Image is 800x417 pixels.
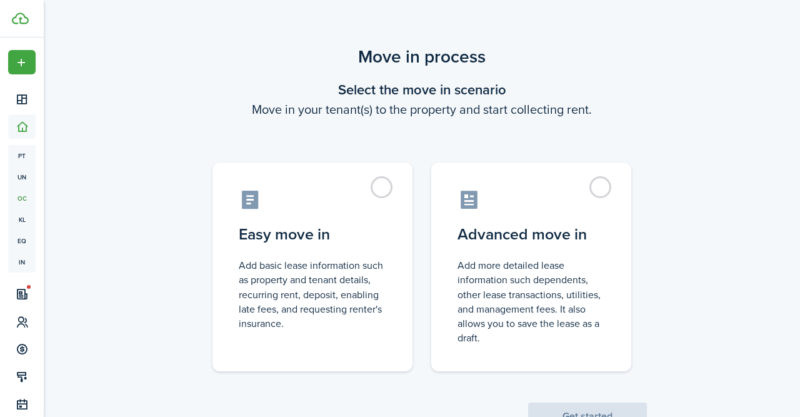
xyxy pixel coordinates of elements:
a: un [8,166,36,188]
control-radio-card-title: Easy move in [239,223,386,246]
control-radio-card-title: Advanced move in [457,223,605,246]
wizard-step-header-description: Move in your tenant(s) to the property and start collecting rent. [197,100,647,119]
scenario-title: Move in process [197,44,647,70]
a: in [8,251,36,273]
control-radio-card-description: Add more detailed lease information such dependents, other lease transactions, utilities, and man... [457,258,605,345]
a: oc [8,188,36,209]
wizard-step-header-title: Select the move in scenario [197,79,647,100]
a: pt [8,145,36,166]
button: Open menu [8,50,36,74]
a: eq [8,230,36,251]
a: kl [8,209,36,230]
img: TenantCloud [12,13,29,24]
control-radio-card-description: Add basic lease information such as property and tenant details, recurring rent, deposit, enablin... [239,258,386,331]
